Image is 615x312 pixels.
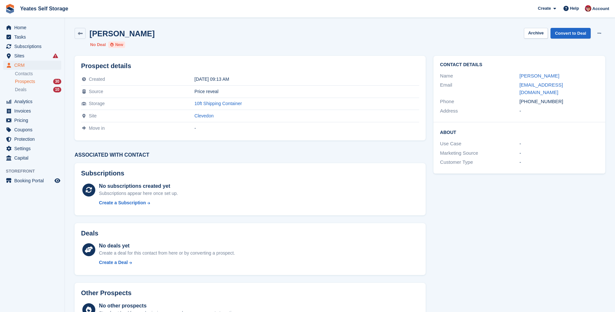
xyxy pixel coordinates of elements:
span: Create [538,5,551,12]
a: menu [3,125,61,134]
h2: Deals [81,230,98,237]
span: Booking Portal [14,176,53,185]
div: - [519,150,599,157]
h2: Other Prospects [81,289,132,297]
div: Email [440,81,519,96]
a: menu [3,23,61,32]
span: CRM [14,61,53,70]
h2: Contact Details [440,62,599,67]
div: Create a Deal [99,259,128,266]
span: Site [89,113,97,118]
a: Create a Subscription [99,199,178,206]
div: Price reveal [195,89,420,94]
a: Create a Deal [99,259,235,266]
div: No deals yet [99,242,235,250]
a: menu [3,51,61,60]
span: Deals [15,87,27,93]
div: [PHONE_NUMBER] [519,98,599,105]
span: Account [592,6,609,12]
a: [EMAIL_ADDRESS][DOMAIN_NAME] [519,82,563,95]
a: [PERSON_NAME] [519,73,559,78]
button: Archive [524,28,548,39]
div: Name [440,72,519,80]
a: menu [3,135,61,144]
span: Capital [14,153,53,162]
span: Prospects [15,78,35,85]
div: - [519,107,599,115]
a: Contacts [15,71,61,77]
a: menu [3,61,61,70]
a: Preview store [53,177,61,185]
span: Storefront [6,168,65,174]
div: 10 [53,87,61,92]
span: Tasks [14,32,53,42]
a: 10ft Shipping Container [195,101,242,106]
a: menu [3,153,61,162]
li: No Deal [90,42,106,48]
div: No other prospects [99,302,238,310]
h2: [PERSON_NAME] [89,29,155,38]
div: Create a Subscription [99,199,146,206]
a: menu [3,144,61,153]
a: menu [3,106,61,115]
i: Smart entry sync failures have occurred [53,53,58,58]
div: - [519,159,599,166]
span: Coupons [14,125,53,134]
span: Storage [89,101,105,106]
div: - [519,140,599,148]
div: Create a deal for this contact from here or by converting a prospect. [99,250,235,257]
div: Phone [440,98,519,105]
span: Analytics [14,97,53,106]
h3: Associated with contact [75,152,426,158]
a: menu [3,97,61,106]
span: Protection [14,135,53,144]
a: menu [3,176,61,185]
a: Convert to Deal [550,28,591,39]
div: - [195,126,420,131]
div: Address [440,107,519,115]
span: Move in [89,126,105,131]
a: menu [3,42,61,51]
h2: Prospect details [81,62,419,70]
div: No subscriptions created yet [99,182,178,190]
img: stora-icon-8386f47178a22dfd0bd8f6a31ec36ba5ce8667c1dd55bd0f319d3a0aa187defe.svg [5,4,15,14]
a: menu [3,116,61,125]
span: Invoices [14,106,53,115]
div: 30 [53,79,61,84]
a: Yeates Self Storage [18,3,71,14]
span: Help [570,5,579,12]
h2: Subscriptions [81,170,419,177]
span: Created [89,77,105,82]
div: Marketing Source [440,150,519,157]
img: Wendie Tanner [585,5,591,12]
span: Home [14,23,53,32]
a: menu [3,32,61,42]
span: Pricing [14,116,53,125]
li: New [108,42,125,48]
a: Clevedon [195,113,214,118]
h2: About [440,129,599,135]
span: Subscriptions [14,42,53,51]
div: Subscriptions appear here once set up. [99,190,178,197]
a: Prospects 30 [15,78,61,85]
span: Sites [14,51,53,60]
span: Source [89,89,103,94]
span: Settings [14,144,53,153]
a: Deals 10 [15,86,61,93]
div: [DATE] 09:13 AM [195,77,420,82]
div: Use Case [440,140,519,148]
div: Customer Type [440,159,519,166]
